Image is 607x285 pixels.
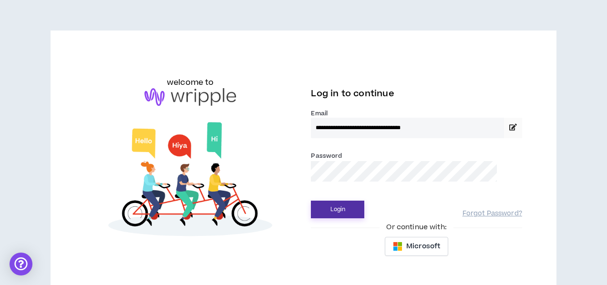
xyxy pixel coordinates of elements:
span: Microsoft [406,241,440,252]
img: Welcome to Wripple [85,115,296,246]
div: Open Intercom Messenger [10,253,32,275]
label: Password [311,152,342,160]
button: Login [311,201,364,218]
span: Or continue with: [380,222,453,233]
h6: welcome to [167,77,214,88]
button: Microsoft [385,237,448,256]
img: logo-brand.png [144,88,236,106]
span: Log in to continue [311,88,394,100]
a: Forgot Password? [463,209,522,218]
label: Email [311,109,522,118]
